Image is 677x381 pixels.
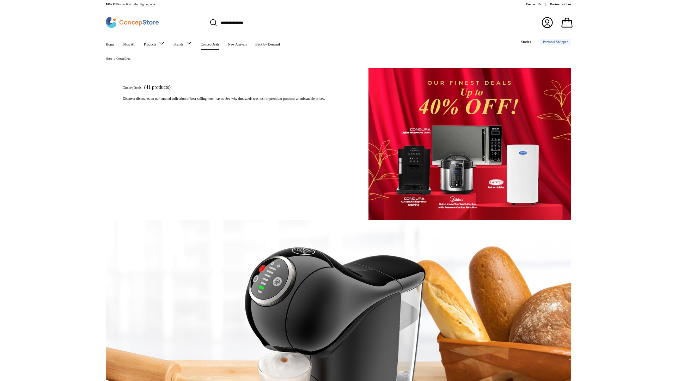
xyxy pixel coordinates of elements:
nav: Breadcrumbs [106,57,571,61]
a: Home [106,39,114,50]
span: Discover discounts on our curated collection of best-selling must-haves. See why thousands trust ... [123,97,325,101]
a: New Arrivals [228,39,247,50]
span: (41 products) [144,85,171,90]
a: Sign up now [140,2,155,6]
img: ConcepDeals [368,68,571,220]
a: Products [144,36,165,50]
a: Brands [173,36,192,50]
summary: Products [140,36,169,50]
p: your first order! . [106,2,156,7]
h1: ConcepDeals [123,83,141,90]
a: Partner with us [550,2,571,7]
a: Home [106,58,112,60]
img: ConcepStore [106,17,159,28]
a: Shop All [123,39,135,50]
a: Personal Shopper [539,39,571,45]
nav: Secondary [504,36,571,50]
nav: Primary [106,36,280,50]
a: ConcepDeals [116,58,130,60]
strong: 10% OFF [106,2,119,6]
span: Personal Shopper [543,40,568,44]
summary: Brands [169,36,196,50]
a: ConcepDeals [201,39,219,50]
a: Back by Demand [255,39,280,50]
a: Contact Us [526,2,550,7]
a: Stories [521,36,531,48]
